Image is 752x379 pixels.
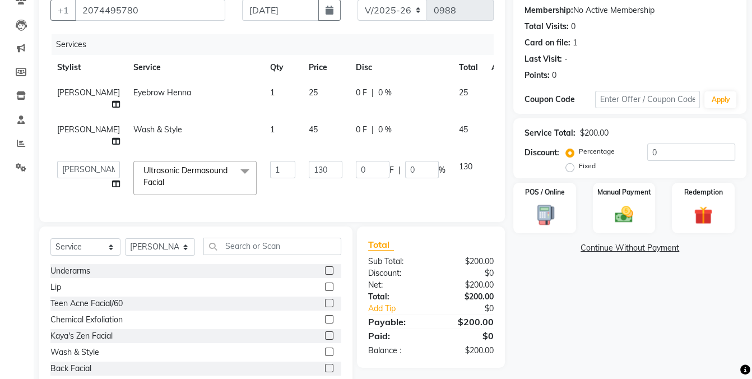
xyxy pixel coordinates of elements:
span: 0 % [378,124,392,136]
span: [PERSON_NAME] [57,87,120,98]
div: Payable: [360,315,431,329]
div: Balance : [360,345,431,357]
span: 0 F [356,124,367,136]
th: Service [127,55,263,80]
label: Redemption [684,187,722,197]
span: 45 [459,124,468,135]
div: $200.00 [431,279,502,291]
a: x [164,177,169,187]
button: Apply [704,91,736,108]
div: 0 [552,70,556,81]
div: Service Total: [524,127,575,139]
span: Ultrasonic Dermasound Facial [143,165,228,187]
div: Points: [524,70,550,81]
div: - [564,53,568,65]
div: Discount: [360,267,431,279]
div: Underarms [50,265,90,277]
div: 0 [571,21,575,33]
label: Manual Payment [597,187,651,197]
div: No Active Membership [524,4,735,16]
div: 1 [573,37,577,49]
div: Chemical Exfoliation [50,314,123,326]
div: Paid: [360,329,431,343]
span: F [389,164,394,176]
img: _pos-terminal.svg [530,204,560,227]
span: 1 [270,87,275,98]
div: $200.00 [431,315,502,329]
span: 1 [270,124,275,135]
label: Fixed [579,161,596,171]
th: Price [302,55,349,80]
div: $200.00 [580,127,609,139]
div: Total Visits: [524,21,569,33]
span: | [372,87,374,99]
div: Sub Total: [360,256,431,267]
span: 130 [459,161,472,172]
div: Coupon Code [524,94,595,105]
div: Wash & Style [50,346,99,358]
span: 45 [309,124,318,135]
span: % [439,164,445,176]
a: Add Tip [360,303,443,315]
span: 25 [309,87,318,98]
div: Card on file: [524,37,570,49]
th: Qty [263,55,302,80]
span: Total [368,239,394,251]
div: Net: [360,279,431,291]
img: _cash.svg [609,204,639,225]
div: $200.00 [431,345,502,357]
span: | [398,164,401,176]
label: Percentage [579,146,615,156]
div: Discount: [524,147,559,159]
th: Disc [349,55,452,80]
input: Enter Offer / Coupon Code [595,91,700,108]
div: Services [52,34,502,55]
div: $200.00 [431,256,502,267]
th: Stylist [50,55,127,80]
span: | [372,124,374,136]
label: POS / Online [525,187,565,197]
div: Lip [50,281,61,293]
div: $0 [431,329,502,343]
div: Membership: [524,4,573,16]
div: Total: [360,291,431,303]
span: [PERSON_NAME] [57,124,120,135]
span: 0 % [378,87,392,99]
span: Wash & Style [133,124,182,135]
input: Search or Scan [203,238,341,255]
th: Total [452,55,485,80]
a: Continue Without Payment [516,242,744,254]
span: Eyebrow Henna [133,87,191,98]
span: 25 [459,87,468,98]
div: $0 [431,267,502,279]
th: Action [485,55,522,80]
div: $0 [443,303,502,315]
span: 0 F [356,87,367,99]
div: $200.00 [431,291,502,303]
div: Last Visit: [524,53,562,65]
img: _gift.svg [688,204,718,227]
div: Kaya's Zen Facial [50,330,113,342]
div: Teen Acne Facial/60 [50,298,123,309]
div: Back Facial [50,363,91,375]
